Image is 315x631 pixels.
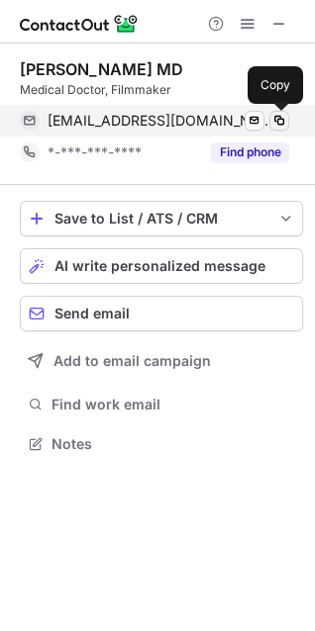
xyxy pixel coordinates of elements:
[54,306,130,321] span: Send email
[54,258,265,274] span: AI write personalized message
[20,391,303,418] button: Find work email
[53,353,211,369] span: Add to email campaign
[52,396,295,413] span: Find work email
[52,435,295,453] span: Notes
[20,248,303,284] button: AI write personalized message
[54,211,268,226] div: Save to List / ATS / CRM
[20,343,303,379] button: Add to email campaign
[48,112,274,130] span: [EMAIL_ADDRESS][DOMAIN_NAME]
[211,142,289,162] button: Reveal Button
[20,430,303,458] button: Notes
[20,296,303,331] button: Send email
[20,59,183,79] div: [PERSON_NAME] MD
[20,12,139,36] img: ContactOut v5.3.10
[20,81,303,99] div: Medical Doctor, Filmmaker
[20,201,303,236] button: save-profile-one-click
